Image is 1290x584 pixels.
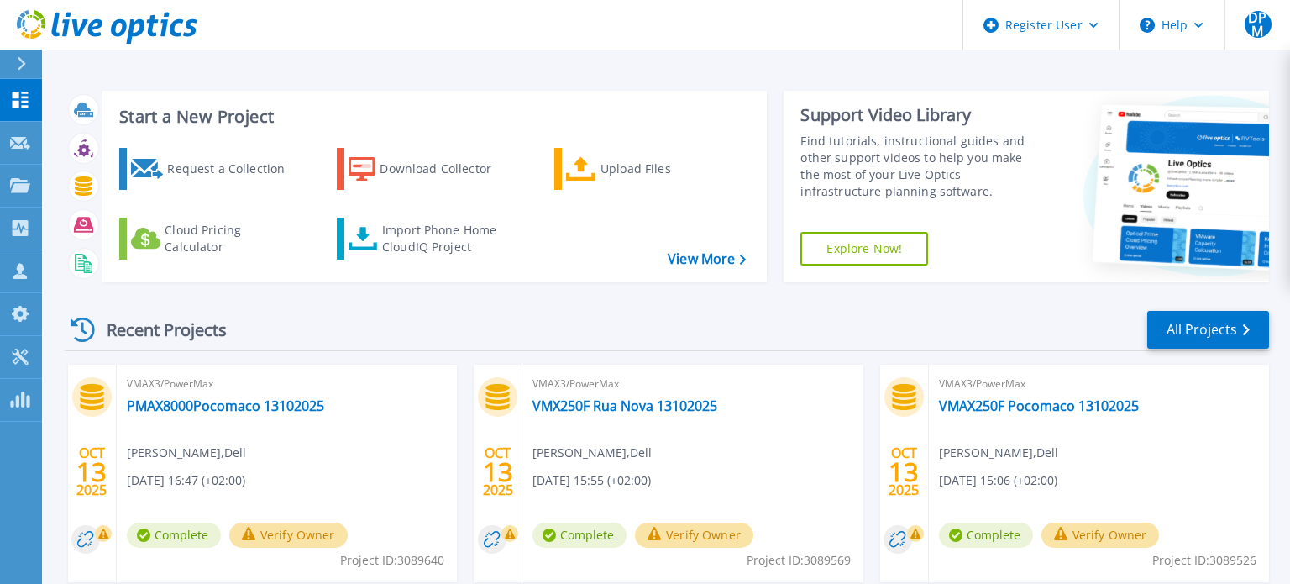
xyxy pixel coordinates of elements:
div: Request a Collection [167,152,302,186]
button: Verify Owner [229,523,348,548]
a: PMAX8000Pocomaco 13102025 [127,397,324,414]
a: View More [668,251,746,267]
div: Download Collector [380,152,514,186]
span: DPM [1245,11,1272,38]
a: VMX250F Rua Nova 13102025 [532,397,717,414]
span: 13 [889,465,919,479]
div: Cloud Pricing Calculator [165,222,299,255]
span: Complete [127,523,221,548]
a: Download Collector [337,148,524,190]
span: [PERSON_NAME] , Dell [532,444,652,462]
a: Cloud Pricing Calculator [119,218,307,260]
div: Support Video Library [800,104,1044,126]
span: VMAX3/PowerMax [939,375,1259,393]
a: VMAX250F Pocomaco 13102025 [939,397,1139,414]
div: OCT 2025 [76,441,107,502]
button: Verify Owner [1041,523,1160,548]
span: Project ID: 3089569 [747,551,851,570]
span: 13 [483,465,513,479]
div: OCT 2025 [888,441,920,502]
a: All Projects [1147,311,1269,349]
span: [DATE] 16:47 (+02:00) [127,471,245,490]
span: [PERSON_NAME] , Dell [939,444,1058,462]
span: [DATE] 15:06 (+02:00) [939,471,1057,490]
a: Explore Now! [800,232,928,266]
div: Recent Projects [65,309,249,350]
span: VMAX3/PowerMax [532,375,852,393]
span: Complete [532,523,627,548]
span: VMAX3/PowerMax [127,375,447,393]
h3: Start a New Project [119,108,746,126]
span: 13 [76,465,107,479]
div: Import Phone Home CloudIQ Project [382,222,513,255]
div: Find tutorials, instructional guides and other support videos to help you make the most of your L... [800,133,1044,200]
span: Project ID: 3089640 [340,551,444,570]
a: Request a Collection [119,148,307,190]
div: Upload Files [600,152,735,186]
span: Complete [939,523,1033,548]
div: OCT 2025 [482,441,514,502]
span: [DATE] 15:55 (+02:00) [532,471,651,490]
span: Project ID: 3089526 [1152,551,1256,570]
span: [PERSON_NAME] , Dell [127,444,246,462]
button: Verify Owner [635,523,753,548]
a: Upload Files [554,148,742,190]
